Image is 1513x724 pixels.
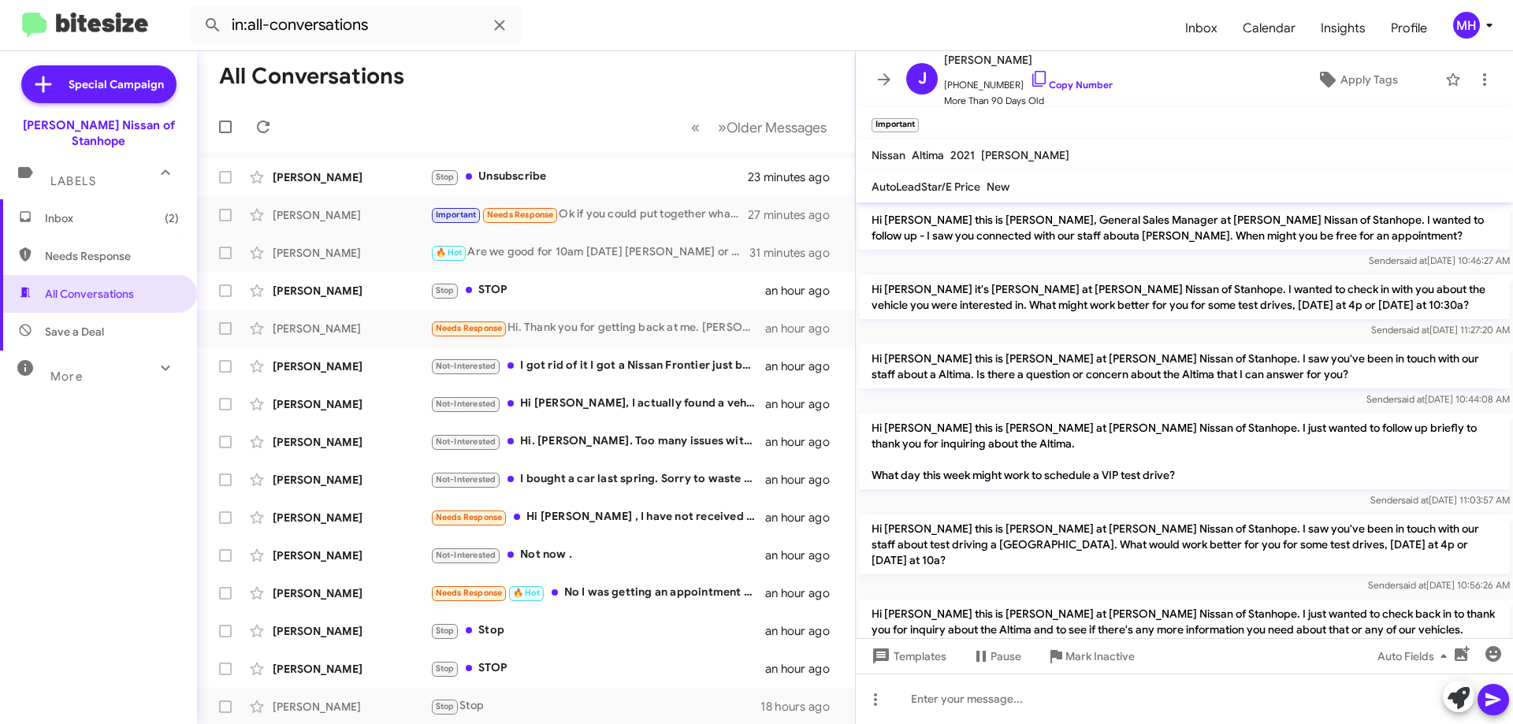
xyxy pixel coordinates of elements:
button: Mark Inactive [1034,642,1147,670]
span: said at [1397,393,1425,405]
button: Previous [682,111,709,143]
span: Important [436,210,477,220]
div: Hi. [PERSON_NAME]. Too many issues with the Kicks. Thank you for reaching out! I ended up going w... [430,433,765,451]
span: Sender [DATE] 11:03:57 AM [1370,494,1510,506]
button: Auto Fields [1365,642,1466,670]
span: Not-Interested [436,474,496,485]
div: [PERSON_NAME] [273,548,430,563]
a: Profile [1378,6,1440,51]
a: Inbox [1173,6,1230,51]
div: Ok if you could put together what I would really pay each month I'd appreciate that for middle model [430,206,748,224]
a: Special Campaign [21,65,177,103]
span: 🔥 Hot [513,588,540,598]
span: Mark Inactive [1065,642,1135,670]
div: Hi [PERSON_NAME], I actually found a vehicle [430,395,765,413]
a: Insights [1308,6,1378,51]
p: Hi [PERSON_NAME] it's [PERSON_NAME] at [PERSON_NAME] Nissan of Stanhope. I wanted to check in wit... [859,275,1510,319]
div: I bought a car last spring. Sorry to waste your time. [430,470,765,488]
span: « [691,117,700,137]
button: Apply Tags [1276,65,1437,94]
span: Needs Response [436,588,503,598]
div: an hour ago [765,283,842,299]
div: 18 hours ago [760,699,842,715]
span: Stop [436,285,455,295]
span: Needs Response [487,210,554,220]
span: Save a Deal [45,324,104,340]
p: Hi [PERSON_NAME] this is [PERSON_NAME], General Sales Manager at [PERSON_NAME] Nissan of Stanhope... [859,206,1510,250]
span: Auto Fields [1377,642,1453,670]
span: Sender [DATE] 10:46:27 AM [1369,254,1510,266]
span: J [918,66,927,91]
div: an hour ago [765,585,842,601]
div: an hour ago [765,321,842,336]
div: [PERSON_NAME] [273,434,430,450]
p: Hi [PERSON_NAME] this is [PERSON_NAME] at [PERSON_NAME] Nissan of Stanhope. I saw you've been in ... [859,514,1510,574]
div: Unsubscribe [430,168,748,186]
div: [PERSON_NAME] [273,283,430,299]
div: 31 minutes ago [749,245,842,261]
div: [PERSON_NAME] [273,396,430,412]
span: Not-Interested [436,361,496,371]
span: Altima [912,148,944,162]
div: [PERSON_NAME] [273,472,430,488]
nav: Page navigation example [682,111,836,143]
span: Stop [436,626,455,636]
span: 2021 [950,148,975,162]
h1: All Conversations [219,64,404,89]
span: Needs Response [436,512,503,522]
span: Templates [868,642,946,670]
span: said at [1402,324,1429,336]
div: [PERSON_NAME] [273,661,430,677]
div: an hour ago [765,661,842,677]
button: MH [1440,12,1496,39]
p: Hi [PERSON_NAME] this is [PERSON_NAME] at [PERSON_NAME] Nissan of Stanhope. I just wanted to chec... [859,600,1510,659]
button: Templates [856,642,959,670]
div: [PERSON_NAME] [273,510,430,525]
span: Needs Response [45,248,179,264]
span: 🔥 Hot [436,247,463,258]
button: Next [708,111,836,143]
span: [PERSON_NAME] [981,148,1069,162]
div: [PERSON_NAME] [273,699,430,715]
span: » [718,117,727,137]
div: an hour ago [765,396,842,412]
div: 23 minutes ago [748,169,842,185]
span: New [987,180,1009,194]
a: Calendar [1230,6,1308,51]
div: an hour ago [765,623,842,639]
span: Stop [436,701,455,711]
div: Stop [430,697,760,715]
span: said at [1399,579,1426,591]
div: [PERSON_NAME] [273,169,430,185]
div: an hour ago [765,472,842,488]
span: said at [1400,254,1427,266]
span: More [50,369,83,384]
span: Apply Tags [1340,65,1398,94]
div: an hour ago [765,548,842,563]
div: [PERSON_NAME] [273,585,430,601]
span: [PERSON_NAME] [944,50,1113,69]
span: Sender [DATE] 10:44:08 AM [1366,393,1510,405]
div: I got rid of it I got a Nissan Frontier just bought a 25 [430,357,765,375]
span: Older Messages [727,119,827,136]
small: Important [872,118,919,132]
span: Not-Interested [436,436,496,447]
span: said at [1401,494,1429,506]
div: Hi [PERSON_NAME] , I have not received any mail coupons for service as I have in the past . Can y... [430,508,765,526]
div: [PERSON_NAME] [273,245,430,261]
div: [PERSON_NAME] [273,623,430,639]
span: Not-Interested [436,550,496,560]
span: Pause [991,642,1021,670]
input: Search [191,6,522,44]
span: All Conversations [45,286,134,302]
button: Pause [959,642,1034,670]
div: Stop [430,622,765,640]
div: STOP [430,659,765,678]
span: More Than 90 Days Old [944,93,1113,109]
div: MH [1453,12,1480,39]
span: Sender [DATE] 10:56:26 AM [1368,579,1510,591]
